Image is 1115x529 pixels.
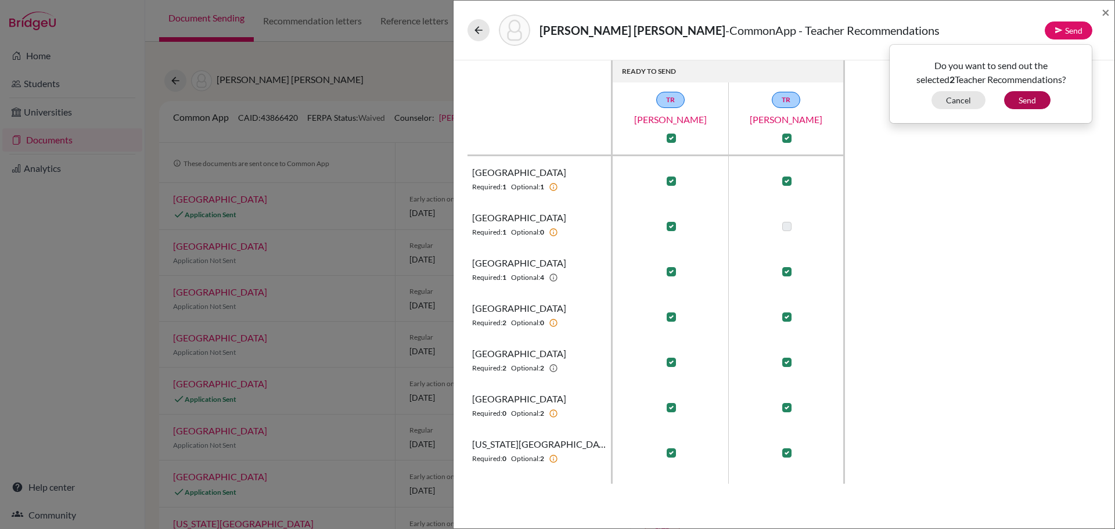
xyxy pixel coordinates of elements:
b: 2 [502,318,506,328]
b: 1 [502,272,506,283]
b: 0 [540,318,544,328]
button: Cancel [931,91,985,109]
span: [GEOGRAPHIC_DATA] [472,347,566,361]
b: 2 [540,454,544,464]
b: 1 [540,182,544,192]
b: 1 [502,182,506,192]
b: 0 [502,454,506,464]
a: [PERSON_NAME] [728,113,844,127]
span: Required: [472,227,502,237]
span: Optional: [511,227,540,237]
span: Optional: [511,272,540,283]
span: Required: [472,318,502,328]
span: [GEOGRAPHIC_DATA] [472,211,566,225]
span: [GEOGRAPHIC_DATA] [472,483,566,496]
span: [GEOGRAPHIC_DATA] [472,256,566,270]
span: - CommonApp - Teacher Recommendations [725,23,940,37]
span: [GEOGRAPHIC_DATA] [472,165,566,179]
b: 0 [540,227,544,237]
span: Optional: [511,408,540,419]
b: 2 [540,363,544,373]
b: 2 [540,408,544,419]
p: Do you want to send out the selected Teacher Recommendations? [898,59,1083,87]
span: Optional: [511,182,540,192]
span: Required: [472,408,502,419]
span: [US_STATE][GEOGRAPHIC_DATA] [472,437,606,451]
a: [PERSON_NAME] [613,113,729,127]
b: 4 [540,272,544,283]
div: Send [889,44,1092,124]
button: Send [1004,91,1051,109]
span: Required: [472,182,502,192]
span: Required: [472,272,502,283]
span: [GEOGRAPHIC_DATA] [472,301,566,315]
span: Optional: [511,318,540,328]
th: READY TO SEND [613,60,845,82]
span: [GEOGRAPHIC_DATA] [472,392,566,406]
b: 2 [502,363,506,373]
b: 2 [949,74,955,85]
a: TR [772,92,800,108]
span: Optional: [511,454,540,464]
span: Required: [472,363,502,373]
span: Optional: [511,363,540,373]
span: × [1102,3,1110,20]
strong: [PERSON_NAME] [PERSON_NAME] [539,23,725,37]
button: Close [1102,5,1110,19]
span: Required: [472,454,502,464]
button: Send [1045,21,1092,39]
b: 1 [502,227,506,237]
a: TR [656,92,685,108]
b: 0 [502,408,506,419]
